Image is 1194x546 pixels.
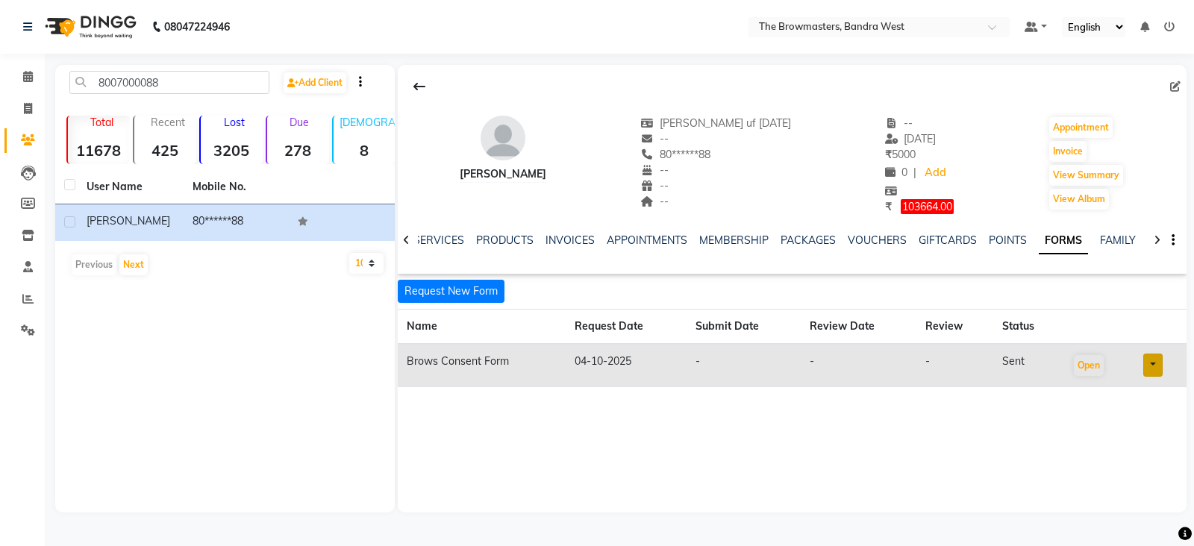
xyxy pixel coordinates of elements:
[1100,233,1136,247] a: FAMILY
[640,179,669,192] span: --
[989,233,1027,247] a: POINTS
[284,72,346,93] a: Add Client
[919,233,977,247] a: GIFTCARDS
[184,170,290,204] th: Mobile No.
[913,165,916,181] span: |
[885,132,937,145] span: [DATE]
[404,72,435,101] div: Back to Client
[398,344,566,387] td: Brows Consent Form
[140,116,196,129] p: Recent
[334,141,396,160] strong: 8
[922,163,948,183] a: Add
[993,344,1063,387] td: sent
[69,71,269,94] input: Search by Name/Mobile/Email/Code
[74,116,130,129] p: Total
[398,280,504,303] button: Request New Form
[267,141,329,160] strong: 278
[1049,141,1087,162] button: Invoice
[270,116,329,129] p: Due
[207,116,263,129] p: Lost
[687,344,800,387] td: -
[78,170,184,204] th: User Name
[640,195,669,208] span: --
[801,344,916,387] td: -
[1039,228,1088,254] a: FORMS
[460,166,546,182] div: [PERSON_NAME]
[901,199,954,214] span: 103664.00
[87,214,170,228] span: [PERSON_NAME]
[885,166,907,179] span: 0
[398,309,566,344] th: Name
[993,309,1063,344] th: Status
[885,116,913,130] span: --
[1049,189,1109,210] button: View Album
[68,141,130,160] strong: 11678
[119,254,148,275] button: Next
[413,233,464,247] a: SERVICES
[134,141,196,160] strong: 425
[1049,165,1123,186] button: View Summary
[687,309,800,344] th: Submit Date
[640,132,669,145] span: --
[885,148,916,161] span: 5000
[640,163,669,177] span: --
[916,344,993,387] td: -
[1074,355,1104,376] button: Open
[801,309,916,344] th: Review Date
[201,141,263,160] strong: 3205
[699,233,769,247] a: MEMBERSHIP
[885,148,892,161] span: ₹
[640,116,791,130] span: [PERSON_NAME] uf [DATE]
[1049,117,1113,138] button: Appointment
[607,233,687,247] a: APPOINTMENTS
[481,116,525,160] img: avatar
[848,233,907,247] a: VOUCHERS
[164,6,230,48] b: 08047224946
[781,233,836,247] a: PACKAGES
[566,309,687,344] th: Request Date
[38,6,140,48] img: logo
[546,233,595,247] a: INVOICES
[340,116,396,129] p: [DEMOGRAPHIC_DATA]
[916,309,993,344] th: Review
[476,233,534,247] a: PRODUCTS
[885,200,892,213] span: ₹
[566,344,687,387] td: 04-10-2025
